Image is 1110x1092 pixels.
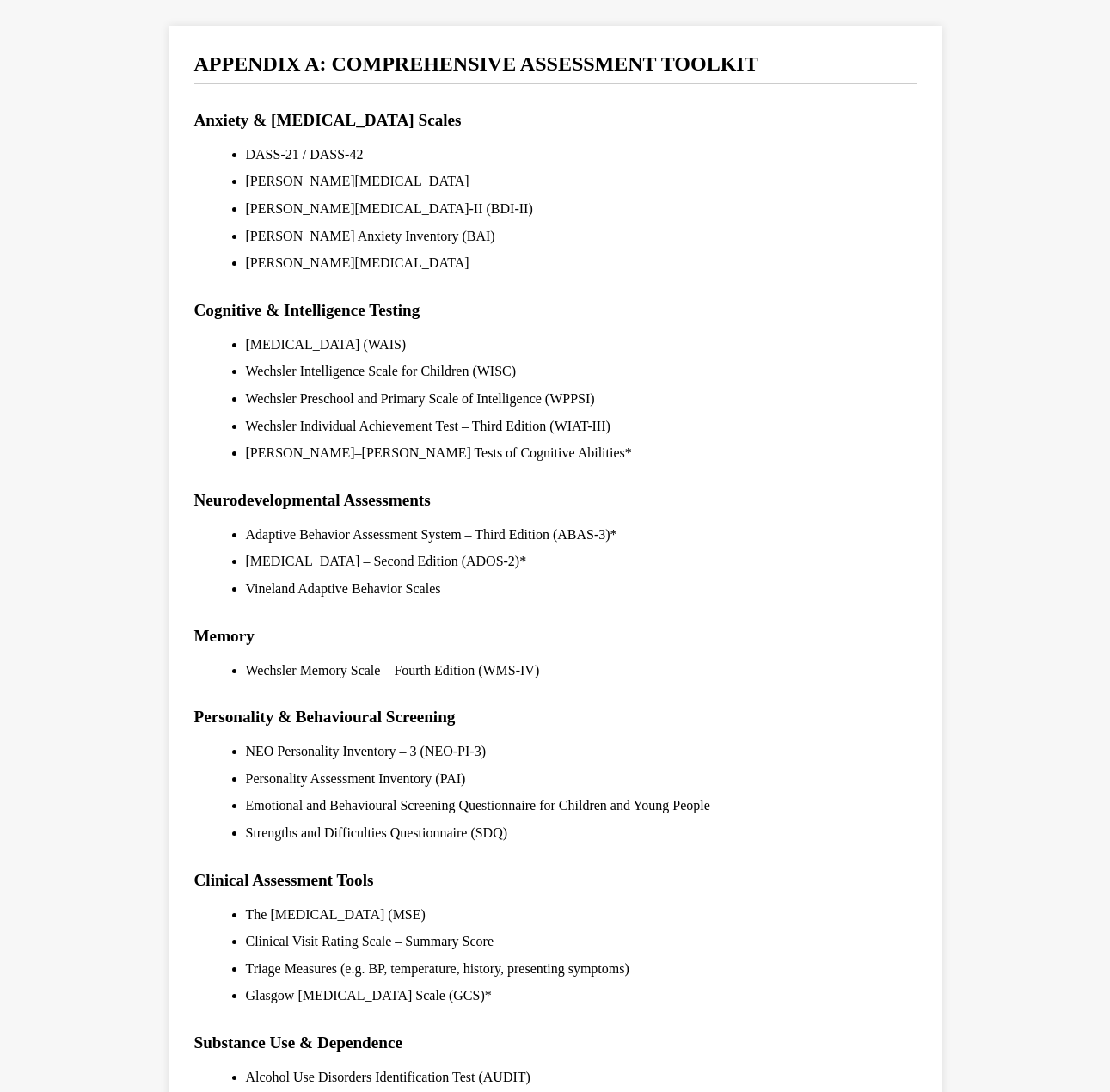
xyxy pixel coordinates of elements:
[246,170,917,193] li: [PERSON_NAME][MEDICAL_DATA]
[246,740,917,763] li: NEO Personality Inventory – 3 (NEO-PI-3)
[246,930,917,953] li: Clinical Visit Rating Scale – Summary Score
[246,360,917,383] li: Wechsler Intelligence Scale for Children (WISC)
[246,822,917,844] li: Strengths and Difficulties Questionnaire (SDQ)
[246,1066,917,1089] li: Alcohol Use Disorders Identification Test (AUDIT)
[246,524,917,546] li: Adaptive Behavior Assessment System – Third Edition (ABAS-3)*
[246,252,917,274] li: [PERSON_NAME][MEDICAL_DATA]
[246,768,917,790] li: Personality Assessment Inventory (PAI)
[246,904,917,926] li: The [MEDICAL_DATA] (MSE)
[246,388,917,410] li: Wechsler Preschool and Primary Scale of Intelligence (WPPSI)
[246,794,917,817] li: Emotional and Behavioural Screening Questionnaire for Children and Young People
[246,550,917,573] li: [MEDICAL_DATA] – Second Edition (ADOS-2)*
[246,578,917,600] li: Vineland Adaptive Behavior Scales
[246,985,917,1007] li: Glasgow [MEDICAL_DATA] Scale (GCS)*
[194,490,917,510] h3: Neurodevelopmental Assessments
[194,870,917,890] h3: Clinical Assessment Tools
[246,198,917,220] li: [PERSON_NAME][MEDICAL_DATA]-II (BDI-II)
[246,334,917,356] li: [MEDICAL_DATA] (WAIS)
[194,52,917,84] h2: APPENDIX A: COMPREHENSIVE ASSESSMENT TOOLKIT
[246,442,917,464] li: [PERSON_NAME]–[PERSON_NAME] Tests of Cognitive Abilities*
[194,1033,917,1052] h3: Substance Use & Dependence
[194,626,917,646] h3: Memory
[246,415,917,438] li: Wechsler Individual Achievement Test – Third Edition (WIAT-III)
[194,300,917,320] h3: Cognitive & Intelligence Testing
[246,958,917,980] li: Triage Measures (e.g. BP, temperature, history, presenting symptoms)
[246,144,917,166] li: DASS-21 / DASS-42
[194,110,917,130] h3: Anxiety & [MEDICAL_DATA] Scales
[194,707,917,727] h3: Personality & Behavioural Screening
[246,659,917,682] li: Wechsler Memory Scale – Fourth Edition (WMS-IV)
[246,225,917,248] li: [PERSON_NAME] Anxiety Inventory (BAI)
